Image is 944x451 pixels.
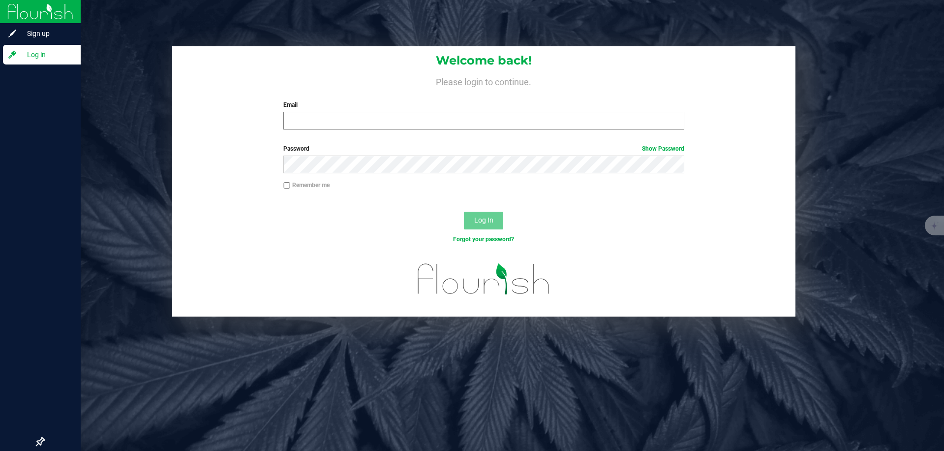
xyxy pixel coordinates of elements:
[406,254,562,304] img: flourish_logo.svg
[7,29,17,38] inline-svg: Sign up
[283,181,330,190] label: Remember me
[172,75,795,87] h4: Please login to continue.
[17,49,76,61] span: Log in
[283,100,684,109] label: Email
[17,28,76,39] span: Sign up
[172,54,795,67] h1: Welcome back!
[283,145,309,152] span: Password
[474,216,493,224] span: Log In
[642,145,684,152] a: Show Password
[283,182,290,189] input: Remember me
[453,236,514,243] a: Forgot your password?
[7,50,17,60] inline-svg: Log in
[464,212,503,229] button: Log In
